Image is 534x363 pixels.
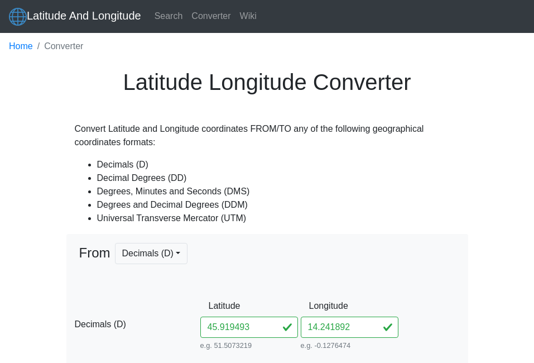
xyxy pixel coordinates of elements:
[79,243,110,291] span: From
[200,340,298,351] small: e.g. 51.5073219
[301,295,333,317] label: Longitude
[301,340,398,351] small: e.g. -0.1276474
[235,5,261,27] a: Wiki
[150,5,187,27] a: Search
[187,5,235,27] a: Converter
[9,4,141,28] a: Latitude And Longitude
[97,198,460,212] li: Degrees and Decimal Degrees (DDM)
[9,40,33,53] a: Home
[33,40,84,53] li: Converter
[97,212,460,225] li: Universal Transverse Mercator (UTM)
[200,295,233,317] label: Latitude
[115,243,188,264] button: Decimals (D)
[97,158,460,171] li: Decimals (D)
[97,171,460,185] li: Decimal Degrees (DD)
[75,122,460,149] p: Convert Latitude and Longitude coordinates FROM/TO any of the following geographical coordinates ...
[9,8,27,26] img: Latitude And Longitude
[97,185,460,198] li: Degrees, Minutes and Seconds (DMS)
[75,318,200,331] span: Decimals (D)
